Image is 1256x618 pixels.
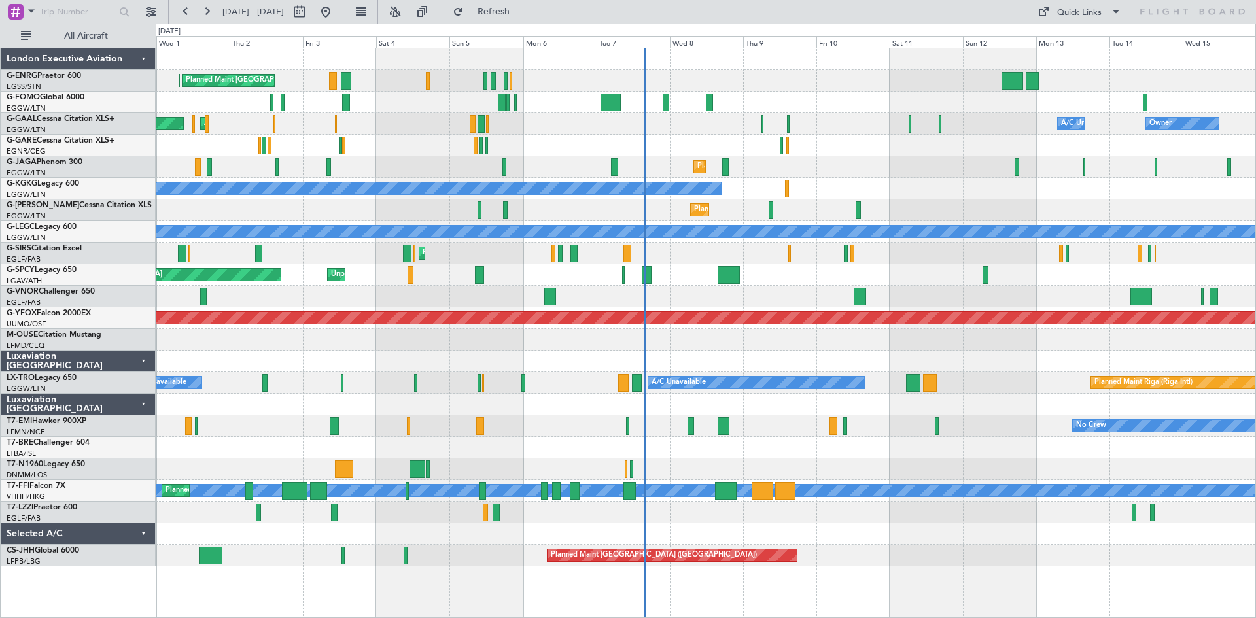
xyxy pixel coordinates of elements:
[7,125,46,135] a: EGGW/LTN
[1076,416,1106,436] div: No Crew
[597,36,670,48] div: Tue 7
[7,223,35,231] span: G-LEGC
[7,201,152,209] a: G-[PERSON_NAME]Cessna Citation XLS
[7,266,77,274] a: G-SPCYLegacy 650
[7,223,77,231] a: G-LEGCLegacy 600
[331,265,465,284] div: Unplanned Maint [GEOGRAPHIC_DATA]
[7,115,114,123] a: G-GAALCessna Citation XLS+
[7,276,42,286] a: LGAV/ATH
[303,36,376,48] div: Fri 3
[7,245,31,252] span: G-SIRS
[7,158,82,166] a: G-JAGAPhenom 300
[7,492,45,502] a: VHHH/HKG
[551,545,757,565] div: Planned Maint [GEOGRAPHIC_DATA] ([GEOGRAPHIC_DATA])
[7,331,101,339] a: M-OUSECitation Mustang
[1057,7,1102,20] div: Quick Links
[7,298,41,307] a: EGLF/FAB
[14,26,142,46] button: All Aircraft
[447,1,525,22] button: Refresh
[230,36,303,48] div: Thu 2
[697,157,903,177] div: Planned Maint [GEOGRAPHIC_DATA] ([GEOGRAPHIC_DATA])
[7,470,47,480] a: DNMM/LOS
[7,72,37,80] span: G-ENRG
[7,309,91,317] a: G-YFOXFalcon 2000EX
[7,557,41,566] a: LFPB/LBG
[743,36,816,48] div: Thu 9
[449,36,523,48] div: Sun 5
[7,201,79,209] span: G-[PERSON_NAME]
[7,266,35,274] span: G-SPCY
[1094,373,1193,392] div: Planned Maint Riga (Riga Intl)
[423,243,629,263] div: Planned Maint [GEOGRAPHIC_DATA] ([GEOGRAPHIC_DATA])
[7,482,29,490] span: T7-FFI
[466,7,521,16] span: Refresh
[7,168,46,178] a: EGGW/LTN
[7,288,39,296] span: G-VNOR
[670,36,743,48] div: Wed 8
[376,36,449,48] div: Sat 4
[1036,36,1109,48] div: Mon 13
[1183,36,1256,48] div: Wed 15
[1031,1,1128,22] button: Quick Links
[222,6,284,18] span: [DATE] - [DATE]
[7,137,37,145] span: G-GARE
[7,374,77,382] a: LX-TROLegacy 650
[7,319,46,329] a: UUMO/OSF
[1061,114,1115,133] div: A/C Unavailable
[7,190,46,199] a: EGGW/LTN
[7,504,33,511] span: T7-LZZI
[7,482,65,490] a: T7-FFIFalcon 7X
[7,449,36,458] a: LTBA/ISL
[7,180,37,188] span: G-KGKG
[7,158,37,166] span: G-JAGA
[7,94,40,101] span: G-FOMO
[7,439,33,447] span: T7-BRE
[7,82,41,92] a: EGSS/STN
[1109,36,1183,48] div: Tue 14
[694,200,900,220] div: Planned Maint [GEOGRAPHIC_DATA] ([GEOGRAPHIC_DATA])
[7,460,43,468] span: T7-N1960
[7,547,35,555] span: CS-JHH
[7,341,44,351] a: LFMD/CEQ
[7,427,45,437] a: LFMN/NCE
[1149,114,1172,133] div: Owner
[156,36,230,48] div: Wed 1
[7,233,46,243] a: EGGW/LTN
[890,36,963,48] div: Sat 11
[7,180,79,188] a: G-KGKGLegacy 600
[7,384,46,394] a: EGGW/LTN
[7,245,82,252] a: G-SIRSCitation Excel
[7,211,46,221] a: EGGW/LTN
[34,31,138,41] span: All Aircraft
[7,547,79,555] a: CS-JHHGlobal 6000
[7,460,85,468] a: T7-N1960Legacy 650
[7,146,46,156] a: EGNR/CEG
[7,288,95,296] a: G-VNORChallenger 650
[7,513,41,523] a: EGLF/FAB
[166,481,372,500] div: Planned Maint [GEOGRAPHIC_DATA] ([GEOGRAPHIC_DATA])
[7,309,37,317] span: G-YFOX
[652,373,706,392] div: A/C Unavailable
[158,26,181,37] div: [DATE]
[132,373,186,392] div: A/C Unavailable
[7,417,86,425] a: T7-EMIHawker 900XP
[816,36,890,48] div: Fri 10
[186,71,392,90] div: Planned Maint [GEOGRAPHIC_DATA] ([GEOGRAPHIC_DATA])
[7,374,35,382] span: LX-TRO
[7,94,84,101] a: G-FOMOGlobal 6000
[7,72,81,80] a: G-ENRGPraetor 600
[7,331,38,339] span: M-OUSE
[523,36,597,48] div: Mon 6
[7,254,41,264] a: EGLF/FAB
[7,417,32,425] span: T7-EMI
[40,2,115,22] input: Trip Number
[7,115,37,123] span: G-GAAL
[7,103,46,113] a: EGGW/LTN
[7,439,90,447] a: T7-BREChallenger 604
[963,36,1036,48] div: Sun 12
[7,137,114,145] a: G-GARECessna Citation XLS+
[204,114,280,133] div: AOG Maint Dusseldorf
[7,504,77,511] a: T7-LZZIPraetor 600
